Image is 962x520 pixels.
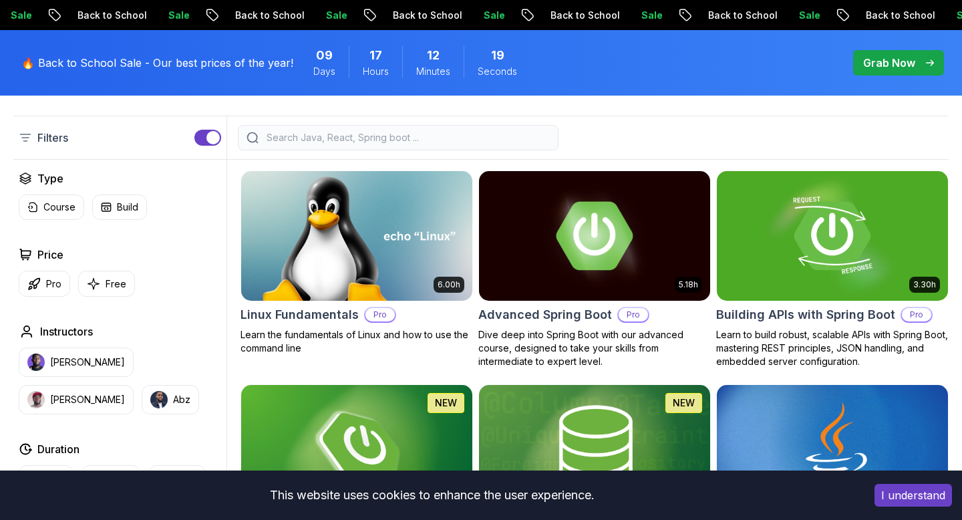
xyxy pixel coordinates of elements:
[462,9,505,22] p: Sale
[687,9,778,22] p: Back to School
[27,354,45,371] img: instructor img
[46,277,61,291] p: Pro
[679,279,698,290] p: 5.18h
[37,170,63,186] h2: Type
[240,170,473,355] a: Linux Fundamentals card6.00hLinux FundamentalsProLearn the fundamentals of Linux and how to use t...
[529,9,620,22] p: Back to School
[716,170,949,368] a: Building APIs with Spring Boot card3.30hBuilding APIs with Spring BootProLearn to build robust, s...
[19,271,70,297] button: Pro
[717,171,948,301] img: Building APIs with Spring Boot card
[416,65,450,78] span: Minutes
[19,348,134,377] button: instructor img[PERSON_NAME]
[37,441,79,457] h2: Duration
[363,65,389,78] span: Hours
[82,465,140,491] button: 1-3 Hours
[371,9,462,22] p: Back to School
[717,385,948,515] img: Java for Beginners card
[19,194,84,220] button: Course
[673,396,695,410] p: NEW
[844,9,935,22] p: Back to School
[316,46,333,65] span: 9 Days
[148,465,206,491] button: +3 Hours
[78,271,135,297] button: Free
[305,9,347,22] p: Sale
[479,171,710,301] img: Advanced Spring Boot card
[10,481,854,510] div: This website uses cookies to enhance the user experience.
[117,201,138,214] p: Build
[427,46,440,65] span: 12 Minutes
[620,9,663,22] p: Sale
[173,393,190,406] p: Abz
[478,65,517,78] span: Seconds
[106,277,126,291] p: Free
[435,396,457,410] p: NEW
[478,170,711,368] a: Advanced Spring Boot card5.18hAdvanced Spring BootProDive deep into Spring Boot with our advanced...
[92,194,147,220] button: Build
[214,9,305,22] p: Back to School
[313,65,335,78] span: Days
[369,46,382,65] span: 17 Hours
[21,55,293,71] p: 🔥 Back to School Sale - Our best prices of the year!
[142,385,199,414] button: instructor imgAbz
[37,247,63,263] h2: Price
[478,305,612,324] h2: Advanced Spring Boot
[874,484,952,507] button: Accept cookies
[902,308,931,321] p: Pro
[43,201,75,214] p: Course
[241,385,472,515] img: Spring Boot for Beginners card
[40,323,93,340] h2: Instructors
[619,308,648,321] p: Pro
[716,305,895,324] h2: Building APIs with Spring Boot
[19,385,134,414] button: instructor img[PERSON_NAME]
[19,465,73,491] button: 0-1 Hour
[479,385,710,515] img: Spring Data JPA card
[50,393,125,406] p: [PERSON_NAME]
[491,46,504,65] span: 19 Seconds
[56,9,147,22] p: Back to School
[478,328,711,368] p: Dive deep into Spring Boot with our advanced course, designed to take your skills from intermedia...
[50,356,125,369] p: [PERSON_NAME]
[240,305,359,324] h2: Linux Fundamentals
[241,171,472,301] img: Linux Fundamentals card
[240,328,473,355] p: Learn the fundamentals of Linux and how to use the command line
[365,308,395,321] p: Pro
[150,391,168,408] img: instructor img
[438,279,460,290] p: 6.00h
[27,391,45,408] img: instructor img
[913,279,936,290] p: 3.30h
[863,55,915,71] p: Grab Now
[716,328,949,368] p: Learn to build robust, scalable APIs with Spring Boot, mastering REST principles, JSON handling, ...
[264,131,550,144] input: Search Java, React, Spring boot ...
[37,130,68,146] p: Filters
[147,9,190,22] p: Sale
[778,9,820,22] p: Sale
